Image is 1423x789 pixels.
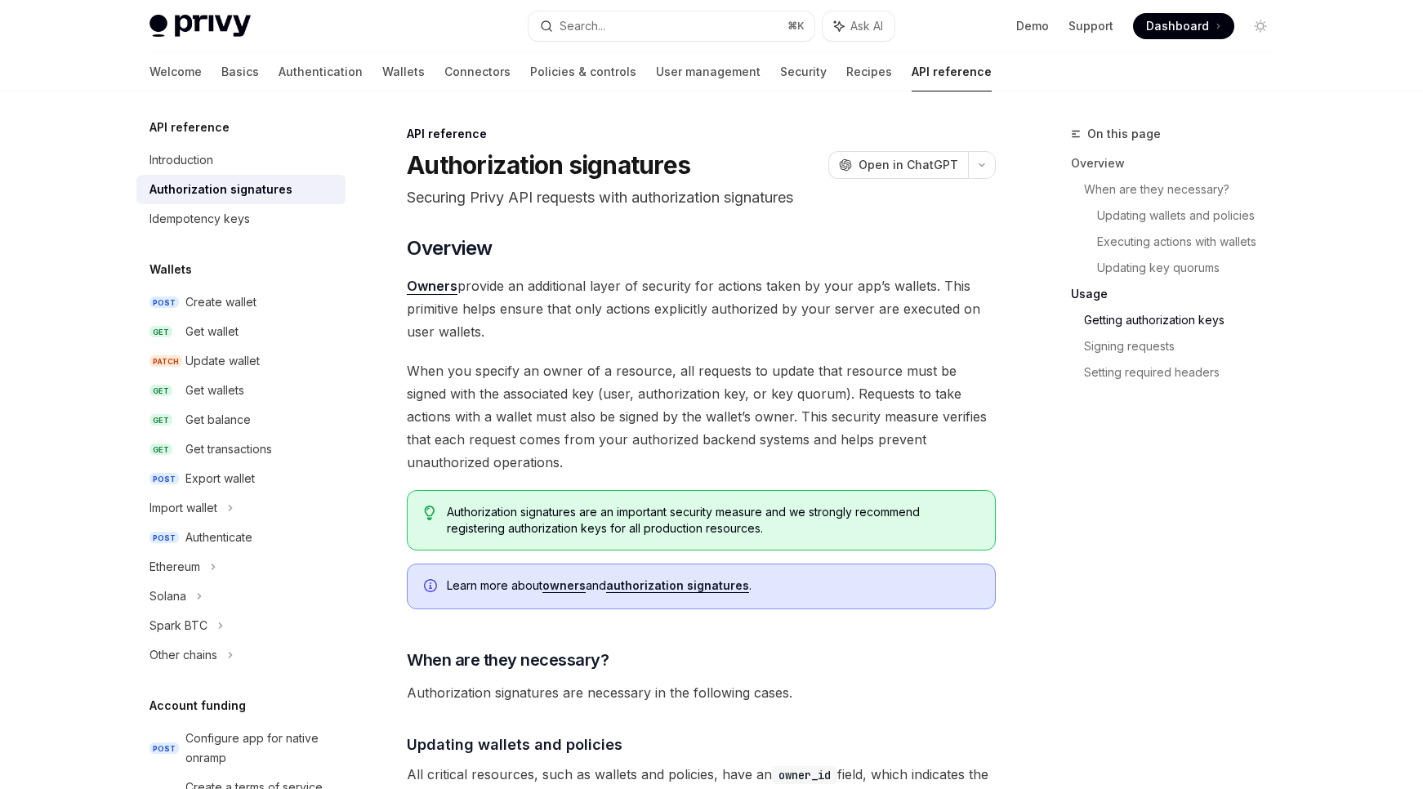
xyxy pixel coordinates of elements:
button: Open in ChatGPT [828,151,968,179]
div: Get wallets [185,381,244,400]
div: Get wallet [185,322,239,341]
a: Dashboard [1133,13,1234,39]
a: GETGet wallets [136,376,346,405]
span: Open in ChatGPT [859,157,958,173]
a: authorization signatures [606,578,749,593]
a: API reference [912,52,992,91]
a: PATCHUpdate wallet [136,346,346,376]
a: Welcome [149,52,202,91]
span: POST [149,532,179,544]
a: Support [1068,18,1113,34]
span: On this page [1087,124,1161,144]
a: GETGet transactions [136,435,346,464]
div: Other chains [149,645,217,665]
a: Getting authorization keys [1084,307,1287,333]
a: Basics [221,52,259,91]
span: POST [149,742,179,755]
span: GET [149,326,172,338]
a: POSTExport wallet [136,464,346,493]
a: Overview [1071,150,1287,176]
a: Owners [407,278,457,295]
a: Authorization signatures [136,175,346,204]
div: Spark BTC [149,616,207,635]
div: Import wallet [149,498,217,518]
span: PATCH [149,355,182,368]
span: When are they necessary? [407,649,609,671]
a: Setting required headers [1084,359,1287,386]
a: When are they necessary? [1084,176,1287,203]
h5: Account funding [149,696,246,715]
div: Idempotency keys [149,209,250,229]
button: Ask AI [823,11,894,41]
h5: Wallets [149,260,192,279]
span: GET [149,385,172,397]
span: When you specify an owner of a resource, all requests to update that resource must be signed with... [407,359,996,474]
span: POST [149,296,179,309]
div: Export wallet [185,469,255,488]
div: Configure app for native onramp [185,729,336,768]
span: Dashboard [1146,18,1209,34]
div: Search... [560,16,605,36]
a: POSTConfigure app for native onramp [136,724,346,773]
code: owner_id [772,766,837,784]
a: Authentication [279,52,363,91]
a: owners [542,578,586,593]
div: Get balance [185,410,251,430]
a: Updating wallets and policies [1097,203,1287,229]
div: Update wallet [185,351,260,371]
h1: Authorization signatures [407,150,690,180]
a: Recipes [846,52,892,91]
h5: API reference [149,118,230,137]
span: Overview [407,235,492,261]
p: Securing Privy API requests with authorization signatures [407,186,996,209]
a: Policies & controls [530,52,636,91]
div: API reference [407,126,996,142]
span: Ask AI [850,18,883,34]
svg: Tip [424,506,435,520]
a: Usage [1071,281,1287,307]
span: POST [149,473,179,485]
a: Executing actions with wallets [1097,229,1287,255]
span: Authorization signatures are necessary in the following cases. [407,681,996,704]
span: Updating wallets and policies [407,733,622,756]
button: Toggle dark mode [1247,13,1274,39]
img: light logo [149,15,251,38]
span: GET [149,444,172,456]
div: Authenticate [185,528,252,547]
div: Solana [149,586,186,606]
span: ⌘ K [787,20,805,33]
a: Introduction [136,145,346,175]
span: Learn more about and . [447,577,979,594]
a: Wallets [382,52,425,91]
a: POSTCreate wallet [136,288,346,317]
span: provide an additional layer of security for actions taken by your app’s wallets. This primitive h... [407,274,996,343]
a: Signing requests [1084,333,1287,359]
div: Authorization signatures [149,180,292,199]
svg: Info [424,579,440,595]
a: GETGet balance [136,405,346,435]
a: Idempotency keys [136,204,346,234]
a: Updating key quorums [1097,255,1287,281]
div: Ethereum [149,557,200,577]
a: Demo [1016,18,1049,34]
a: POSTAuthenticate [136,523,346,552]
span: GET [149,414,172,426]
a: User management [656,52,761,91]
div: Get transactions [185,439,272,459]
a: Connectors [444,52,511,91]
div: Introduction [149,150,213,170]
button: Search...⌘K [529,11,814,41]
a: Security [780,52,827,91]
div: Create wallet [185,292,256,312]
a: GETGet wallet [136,317,346,346]
span: Authorization signatures are an important security measure and we strongly recommend registering ... [447,504,979,537]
